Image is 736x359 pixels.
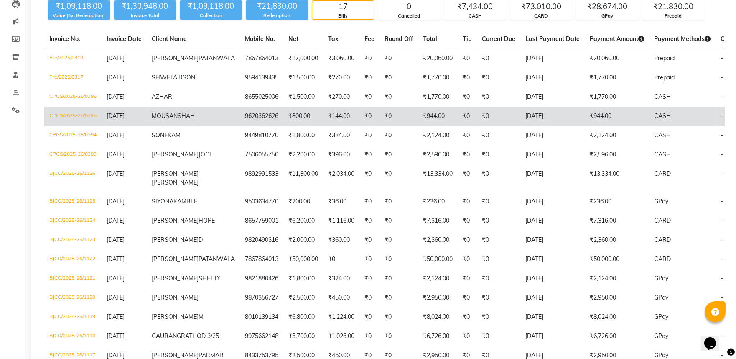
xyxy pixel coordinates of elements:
span: Payment Amount [590,35,644,43]
span: [DATE] [107,93,125,100]
span: - [721,151,723,158]
td: ₹1,770.00 [418,68,458,87]
td: Pre/2025/0317 [44,68,102,87]
span: Last Payment Date [525,35,580,43]
span: - [721,93,723,100]
td: ₹0 [458,308,477,327]
td: ₹0 [458,126,477,145]
td: 9594139435 [240,68,283,87]
td: 9503634770 [240,192,283,211]
td: ₹2,950.00 [418,288,458,308]
span: Tip [463,35,472,43]
span: SIYONA [152,197,173,205]
div: Value (Ex. Redemption) [48,12,110,19]
td: ₹0 [379,327,418,346]
span: [DATE] [107,131,125,139]
span: [DATE] [107,54,125,62]
td: ₹20,060.00 [418,49,458,69]
td: ₹5,700.00 [283,327,323,346]
td: ₹0 [458,231,477,250]
td: [DATE] [520,250,585,269]
td: ₹0 [379,192,418,211]
td: ₹270.00 [323,68,359,87]
td: 9620362626 [240,107,283,126]
span: CARD [654,255,671,263]
td: ₹6,726.00 [585,327,649,346]
span: [PERSON_NAME] [152,151,199,158]
iframe: chat widget [701,326,728,351]
td: ₹6,726.00 [418,327,458,346]
td: [DATE] [520,288,585,308]
td: ₹11,300.00 [283,164,323,192]
td: BJCO/2025-26/1126 [44,164,102,192]
span: - [721,170,723,177]
td: ₹2,034.00 [323,164,359,192]
td: [DATE] [520,145,585,164]
span: - [721,236,723,244]
td: ₹50,000.00 [418,250,458,269]
div: Bills [312,13,374,20]
span: [DATE] [107,294,125,301]
td: ₹0 [477,145,520,164]
td: ₹6,800.00 [283,308,323,327]
span: [DATE] [107,236,125,244]
span: Invoice Date [107,35,142,43]
td: ₹2,000.00 [283,231,323,250]
td: ₹0 [359,49,379,69]
td: 9449810770 [240,126,283,145]
td: ₹0 [359,269,379,288]
span: GPay [654,274,668,282]
div: ₹1,30,948.00 [114,0,176,12]
td: ₹0 [359,87,379,107]
td: [DATE] [520,68,585,87]
td: ₹144.00 [323,107,359,126]
span: [PERSON_NAME] [152,313,199,321]
td: 9870356727 [240,288,283,308]
td: BJCO/2025-26/1119 [44,308,102,327]
span: [DATE] [107,332,125,340]
td: ₹0 [379,164,418,192]
td: ₹0 [477,308,520,327]
span: Client Name [152,35,187,43]
span: [PERSON_NAME] [152,255,199,263]
td: ₹0 [477,250,520,269]
td: [DATE] [520,269,585,288]
td: ₹8,024.00 [418,308,458,327]
td: ₹2,500.00 [283,288,323,308]
td: ₹0 [458,68,477,87]
span: Current Due [482,35,515,43]
span: [PERSON_NAME] [152,54,199,62]
span: MOUSAN [152,112,178,120]
td: 9821880426 [240,269,283,288]
div: ₹1,09,118.00 [180,0,242,12]
td: [DATE] [520,107,585,126]
td: ₹0 [323,250,359,269]
td: ₹36.00 [323,192,359,211]
td: BJCO/2025-26/1123 [44,231,102,250]
td: ₹0 [477,49,520,69]
td: ₹1,500.00 [283,68,323,87]
span: SONEKA [152,131,176,139]
span: PARMAR [199,351,224,359]
td: ₹0 [477,126,520,145]
span: Fee [364,35,374,43]
span: [PERSON_NAME] [152,170,199,177]
td: ₹2,124.00 [585,126,649,145]
td: 8010139134 [240,308,283,327]
td: [DATE] [520,87,585,107]
td: ₹0 [359,327,379,346]
div: 17 [312,1,374,13]
span: SHAH [178,112,195,120]
td: BJCO/2025-26/1120 [44,288,102,308]
td: ₹270.00 [323,87,359,107]
span: [PERSON_NAME] [152,217,199,224]
td: ₹13,334.00 [418,164,458,192]
span: Prepaid [654,74,675,81]
td: ₹20,060.00 [585,49,649,69]
td: 9892991533 [240,164,283,192]
td: ₹0 [477,269,520,288]
td: ₹7,316.00 [585,211,649,231]
div: Prepaid [642,13,704,20]
span: [DATE] [107,255,125,263]
td: ₹0 [458,164,477,192]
